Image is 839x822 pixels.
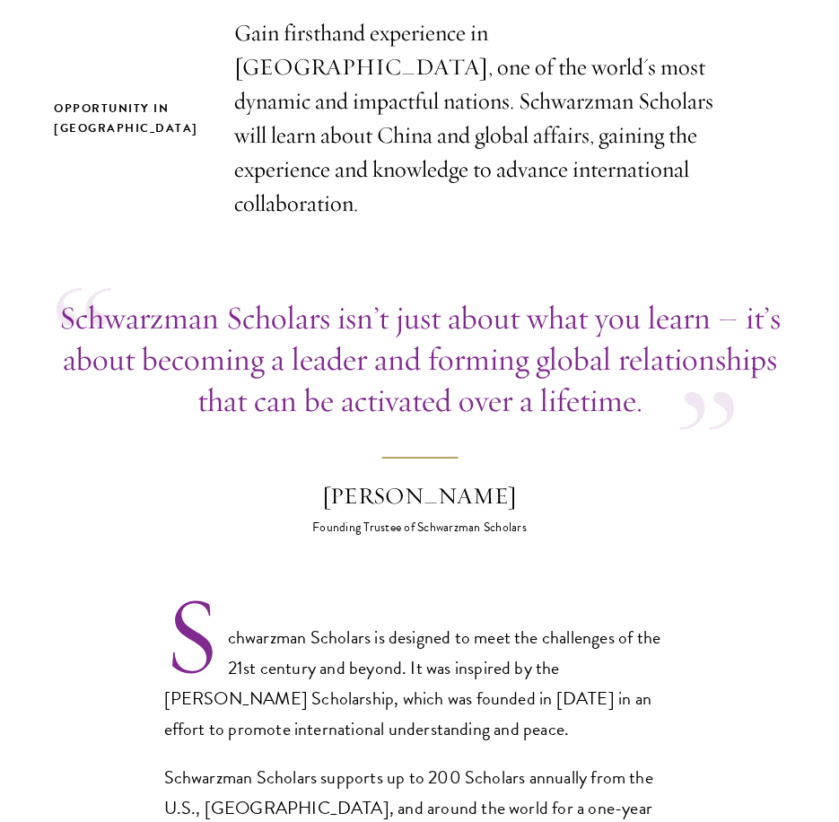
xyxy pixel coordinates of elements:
[234,16,746,221] p: Gain firsthand experience in [GEOGRAPHIC_DATA], one of the world's most dynamic and impactful nat...
[164,622,676,744] p: Schwarzman Scholars is designed to meet the challenges of the 21st century and beyond. It was ins...
[54,99,198,138] h2: Opportunity in [GEOGRAPHIC_DATA]
[57,297,783,421] p: Schwarzman Scholars isn’t just about what you learn – it’s about becoming a leader and forming gl...
[263,479,577,513] div: [PERSON_NAME]
[263,519,577,537] div: Founding Trustee of Schwarzman Scholars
